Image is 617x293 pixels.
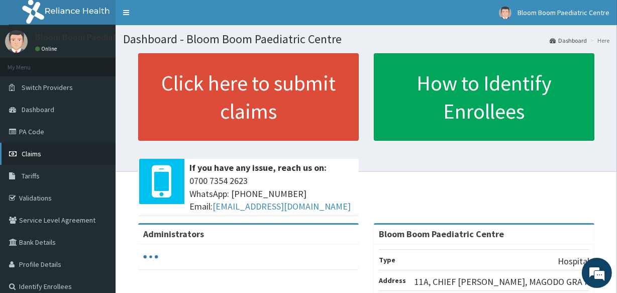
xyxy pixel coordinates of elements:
a: Click here to submit claims [138,53,359,141]
p: Hospital [558,255,589,268]
a: [EMAIL_ADDRESS][DOMAIN_NAME] [213,201,351,212]
a: Online [35,45,59,52]
span: 0700 7354 2623 WhatsApp: [PHONE_NUMBER] Email: [189,174,354,213]
span: Tariffs [22,171,40,180]
a: Dashboard [550,36,587,45]
li: Here [588,36,609,45]
img: User Image [499,7,511,19]
span: Switch Providers [22,83,73,92]
svg: audio-loading [143,249,158,264]
strong: Bloom Boom Paediatric Centre [379,228,504,240]
span: Dashboard [22,105,54,114]
b: Type [379,255,395,264]
span: Bloom Boom Paediatric Centre [518,8,609,17]
a: How to Identify Enrollees [374,53,594,141]
b: If you have any issue, reach us on: [189,162,327,173]
p: Bloom Boom Paediatric Centre [35,33,155,42]
p: 11A, CHIEF [PERSON_NAME], MAGODO GRA II [415,275,589,288]
b: Address [379,276,406,285]
b: Administrators [143,228,204,240]
span: Claims [22,149,41,158]
h1: Dashboard - Bloom Boom Paediatric Centre [123,33,609,46]
img: User Image [5,30,28,53]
